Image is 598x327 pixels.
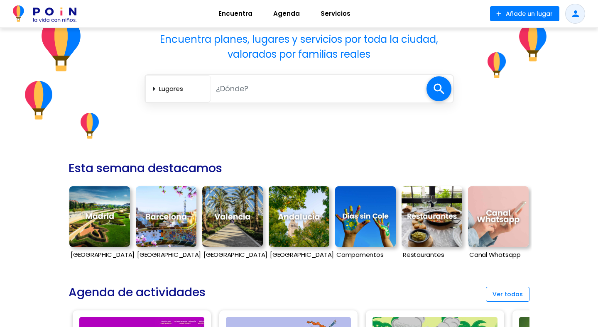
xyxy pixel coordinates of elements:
a: [GEOGRAPHIC_DATA] [136,182,196,265]
img: Madrid [69,186,130,247]
h2: Agenda de actividades [69,282,206,303]
p: Canal Whatsapp [468,251,529,259]
img: Canal Whatsapp [468,186,529,247]
span: Encuentra [215,7,256,20]
p: [GEOGRAPHIC_DATA] [136,251,196,259]
a: Restaurantes [402,182,462,265]
img: Barcelona [136,186,196,247]
h2: Esta semana destacamos [69,158,222,179]
span: arrow_right [149,84,159,94]
img: Andalucía [269,186,329,247]
a: Servicios [310,4,361,24]
span: Agenda [270,7,304,20]
a: [GEOGRAPHIC_DATA] [202,182,263,265]
h4: Encuentra planes, lugares y servicios por toda la ciudad, valorados por familias reales [145,32,454,62]
select: arrow_right [159,82,207,95]
a: [GEOGRAPHIC_DATA] [69,182,130,265]
p: Restaurantes [402,251,462,259]
p: [GEOGRAPHIC_DATA] [202,251,263,259]
h1: Redescubre la ciudad con niños [145,5,454,29]
img: Restaurantes [402,186,462,247]
p: [GEOGRAPHIC_DATA] [69,251,130,259]
p: Campamentos [335,251,396,259]
a: Encuentra [208,4,263,24]
span: Servicios [317,7,354,20]
img: Campamentos [335,186,396,247]
input: ¿Dónde? [211,80,426,97]
a: Canal Whatsapp [468,182,529,265]
a: Campamentos [335,182,396,265]
a: Agenda [263,4,310,24]
p: [GEOGRAPHIC_DATA] [269,251,329,259]
img: POiN [13,5,76,22]
button: Ver todas [486,287,529,302]
a: [GEOGRAPHIC_DATA] [269,182,329,265]
button: Añade un lugar [490,6,559,21]
img: Valencia [202,186,263,247]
